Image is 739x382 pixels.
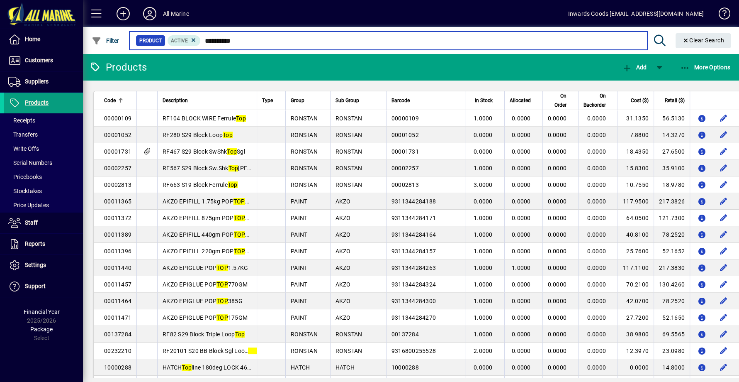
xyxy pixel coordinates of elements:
[474,314,493,321] span: 1.0000
[512,281,531,288] span: 0.0000
[548,198,567,205] span: 0.0000
[654,226,690,243] td: 78.2520
[335,314,351,321] span: AKZO
[654,293,690,309] td: 78.2520
[548,115,567,122] span: 0.0000
[163,264,248,271] span: AKZO EPIGLUE POP 1.57KG
[717,228,730,241] button: Edit
[4,29,83,50] a: Home
[8,174,42,180] span: Pricebooks
[291,264,307,271] span: PAINT
[617,243,654,260] td: 25.7600
[548,264,567,271] span: 0.0000
[474,298,493,304] span: 1.0000
[262,96,280,105] div: Type
[474,215,493,221] span: 1.0000
[335,248,351,255] span: AKZO
[583,91,606,110] span: On Backorder
[25,283,46,289] span: Support
[4,50,83,71] a: Customers
[223,132,233,138] em: Top
[587,264,606,271] span: 0.0000
[680,64,731,71] span: More Options
[104,181,131,188] span: 00002813
[216,264,228,271] em: TOP
[391,364,419,371] span: 10000288
[712,2,729,29] a: Knowledge Base
[4,255,83,276] a: Settings
[228,181,238,188] em: Top
[475,96,493,105] span: In Stock
[717,195,730,208] button: Edit
[4,213,83,233] a: Staff
[163,7,189,20] div: All Marine
[25,57,53,64] span: Customers
[104,231,131,238] span: 00011389
[182,364,192,371] em: Top
[548,331,567,338] span: 0.0000
[676,33,731,48] button: Clear
[587,248,606,255] span: 0.0000
[587,181,606,188] span: 0.0000
[474,248,493,255] span: 1.0000
[717,112,730,125] button: Edit
[335,331,362,338] span: RONSTAN
[587,314,606,321] span: 0.0000
[25,262,46,268] span: Settings
[216,281,228,288] em: TOP
[587,198,606,205] span: 0.0000
[512,298,531,304] span: 0.0000
[291,148,318,155] span: RONSTAN
[291,198,307,205] span: PAINT
[291,132,318,138] span: RONSTAN
[717,178,730,191] button: Edit
[8,202,49,208] span: Price Updates
[665,96,685,105] span: Retail ($)
[8,145,39,152] span: Write Offs
[335,215,351,221] span: AKZO
[587,348,606,354] span: 0.0000
[548,165,567,171] span: 0.0000
[512,231,531,238] span: 0.0000
[104,281,131,288] span: 00011457
[4,276,83,297] a: Support
[104,264,131,271] span: 00011440
[617,293,654,309] td: 42.0700
[291,215,307,221] span: PAINT
[474,231,493,238] span: 1.0000
[617,127,654,143] td: 7.8800
[4,234,83,255] a: Reports
[717,361,730,374] button: Edit
[4,142,83,156] a: Write Offs
[391,96,460,105] div: Barcode
[617,359,654,376] td: 0.0000
[617,326,654,343] td: 38.9800
[24,309,60,315] span: Financial Year
[587,165,606,171] span: 0.0000
[335,348,362,354] span: RONSTAN
[104,96,131,105] div: Code
[163,96,252,105] div: Description
[163,298,243,304] span: AKZO EPIGLUE POP 385G
[291,364,310,371] span: HATCH
[617,260,654,276] td: 117.1100
[617,143,654,160] td: 18.4350
[391,314,436,321] span: 9311344284270
[510,96,538,105] div: Allocated
[335,165,362,171] span: RONSTAN
[25,240,45,247] span: Reports
[335,148,362,155] span: RONSTAN
[163,248,260,255] span: AKZO EPIFILL 220gm POP PACK
[617,193,654,210] td: 117.9500
[587,132,606,138] span: 0.0000
[262,96,273,105] span: Type
[654,326,690,343] td: 69.5565
[8,159,52,166] span: Serial Numbers
[474,148,493,155] span: 0.0000
[654,260,690,276] td: 217.3830
[163,198,260,205] span: AKZO EPIFILL 1.75kg POP PACK
[163,331,245,338] span: RF82 S29 Block Triple Loop
[391,132,419,138] span: 00001052
[678,60,733,75] button: More Options
[335,264,351,271] span: AKZO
